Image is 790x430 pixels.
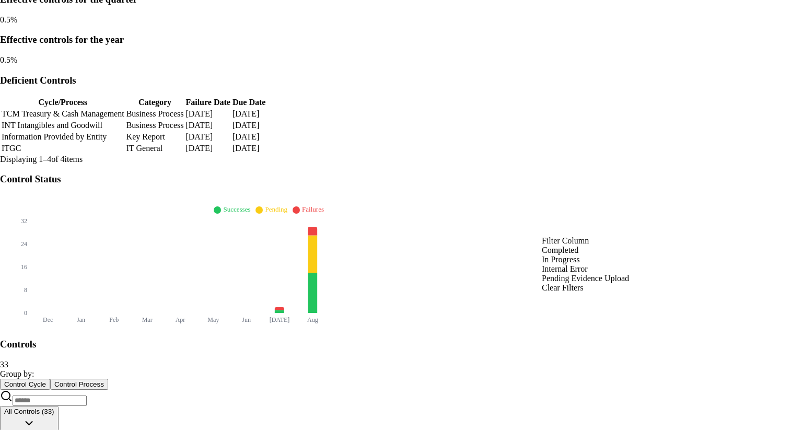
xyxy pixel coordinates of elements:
div: Internal Error [542,264,629,274]
div: Filter Column [542,236,629,246]
div: Pending Evidence Upload [542,274,629,283]
div: Completed [542,246,629,255]
div: Clear Filters [542,283,629,293]
div: In Progress [542,255,629,264]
